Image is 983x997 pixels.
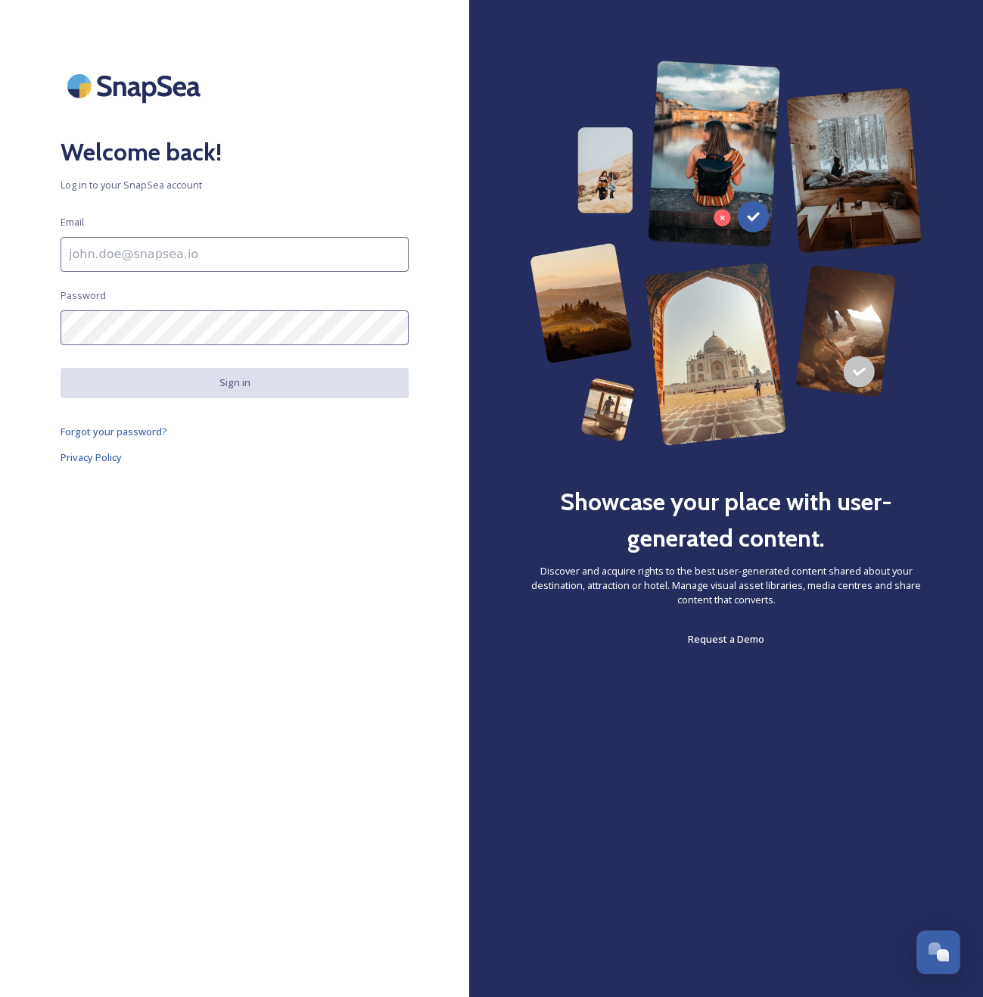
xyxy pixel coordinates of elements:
span: Privacy Policy [61,450,122,464]
a: Forgot your password? [61,422,409,441]
button: Sign in [61,368,409,397]
span: Discover and acquire rights to the best user-generated content shared about your destination, att... [530,564,922,608]
span: Log in to your SnapSea account [61,178,409,192]
span: Password [61,288,106,303]
h2: Showcase your place with user-generated content. [530,484,922,556]
a: Request a Demo [688,630,764,648]
h2: Welcome back! [61,134,409,170]
img: SnapSea Logo [61,61,212,111]
span: Email [61,215,84,229]
button: Open Chat [916,930,960,974]
span: Request a Demo [688,632,764,646]
span: Forgot your password? [61,425,167,438]
a: Privacy Policy [61,448,409,466]
img: 63b42ca75bacad526042e722_Group%20154-p-800.png [530,61,922,446]
input: john.doe@snapsea.io [61,237,409,272]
